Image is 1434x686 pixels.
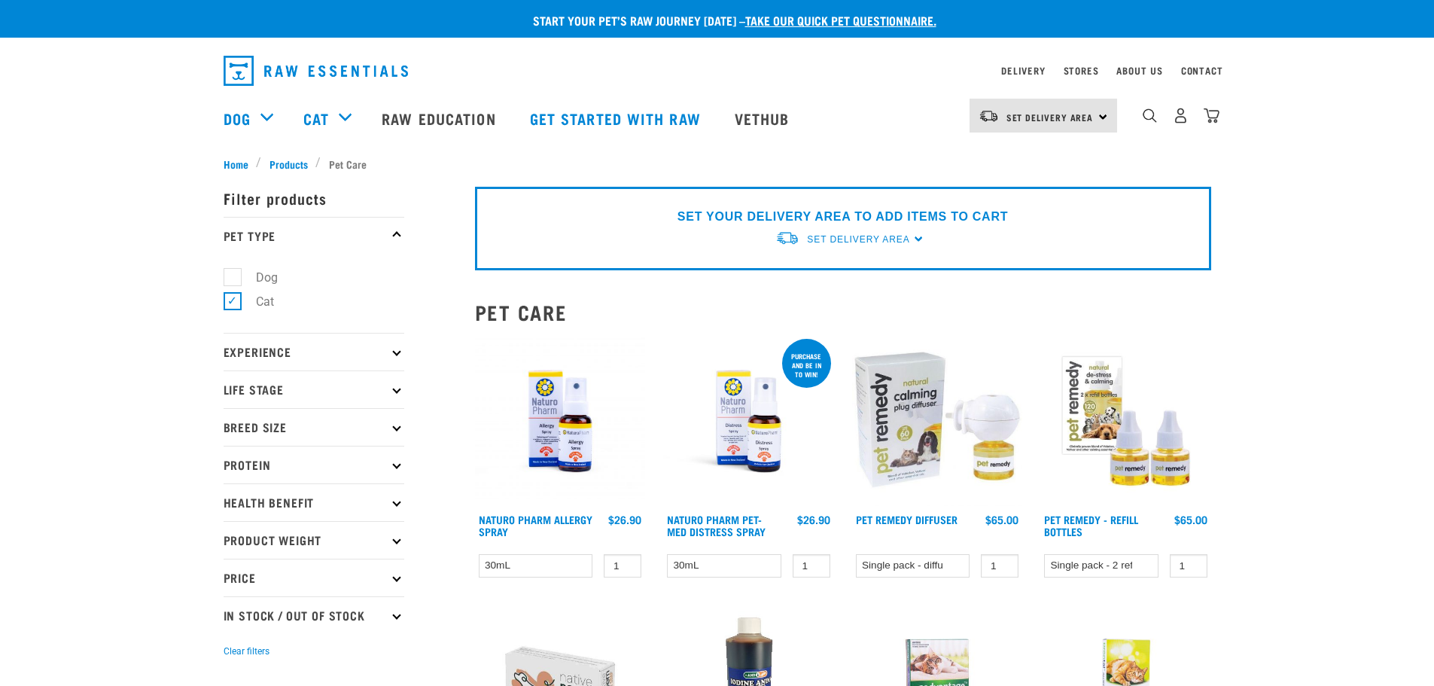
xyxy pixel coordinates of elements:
input: 1 [793,554,830,578]
img: 2023 AUG RE Product1728 [475,336,646,507]
p: Price [224,559,404,596]
span: Home [224,156,248,172]
input: 1 [604,554,641,578]
img: user.png [1173,108,1189,123]
img: Raw Essentials Logo [224,56,408,86]
img: RE Product Shoot 2023 Nov8635 [663,336,834,507]
a: Products [261,156,315,172]
a: Home [224,156,257,172]
input: 1 [981,554,1018,578]
label: Cat [232,292,280,311]
a: Delivery [1001,68,1045,73]
a: Naturo Pharm Allergy Spray [479,517,592,534]
a: Get started with Raw [515,88,720,148]
img: van-moving.png [775,230,799,246]
div: $65.00 [985,514,1018,526]
a: Cat [303,107,329,130]
input: 1 [1170,554,1207,578]
a: Raw Education [367,88,514,148]
a: Pet Remedy - Refill Bottles [1044,517,1138,534]
a: Dog [224,107,251,130]
span: Set Delivery Area [1006,114,1094,120]
a: take our quick pet questionnaire. [745,17,936,23]
img: home-icon@2x.png [1204,108,1219,123]
img: Pet remedy refills [1040,336,1211,507]
p: SET YOUR DELIVERY AREA TO ADD ITEMS TO CART [677,208,1008,226]
img: Pet Remedy [852,336,1023,507]
a: Vethub [720,88,808,148]
img: van-moving.png [979,109,999,123]
h2: Pet Care [475,300,1211,324]
p: Experience [224,333,404,370]
p: Filter products [224,179,404,217]
a: Contact [1181,68,1223,73]
p: Pet Type [224,217,404,255]
p: Protein [224,446,404,483]
button: Clear filters [224,645,269,658]
nav: dropdown navigation [212,50,1223,92]
div: $26.90 [608,514,641,526]
p: Breed Size [224,408,404,446]
div: Purchase and be in to win! [782,345,831,386]
p: In Stock / Out Of Stock [224,596,404,634]
img: home-icon-1@2x.png [1143,108,1157,123]
label: Dog [232,268,284,287]
span: Products [269,156,308,172]
span: Set Delivery Area [807,234,909,245]
div: $26.90 [797,514,830,526]
a: About Us [1116,68,1162,73]
p: Health Benefit [224,483,404,521]
a: Pet Remedy Diffuser [856,517,958,522]
p: Product Weight [224,521,404,559]
a: Stores [1064,68,1099,73]
div: $65.00 [1174,514,1207,526]
p: Life Stage [224,370,404,408]
a: Naturo Pharm Pet-Med Distress Spray [667,517,766,534]
nav: breadcrumbs [224,156,1211,172]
